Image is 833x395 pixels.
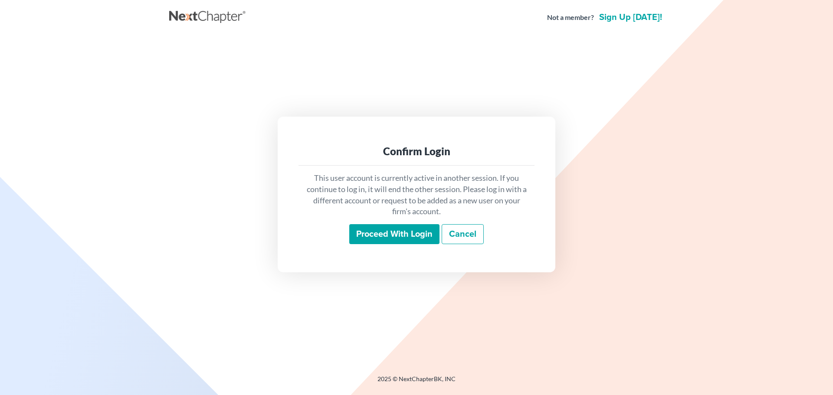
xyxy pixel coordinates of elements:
[305,144,528,158] div: Confirm Login
[349,224,439,244] input: Proceed with login
[305,173,528,217] p: This user account is currently active in another session. If you continue to log in, it will end ...
[442,224,484,244] a: Cancel
[597,13,664,22] a: Sign up [DATE]!
[547,13,594,23] strong: Not a member?
[169,375,664,390] div: 2025 © NextChapterBK, INC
